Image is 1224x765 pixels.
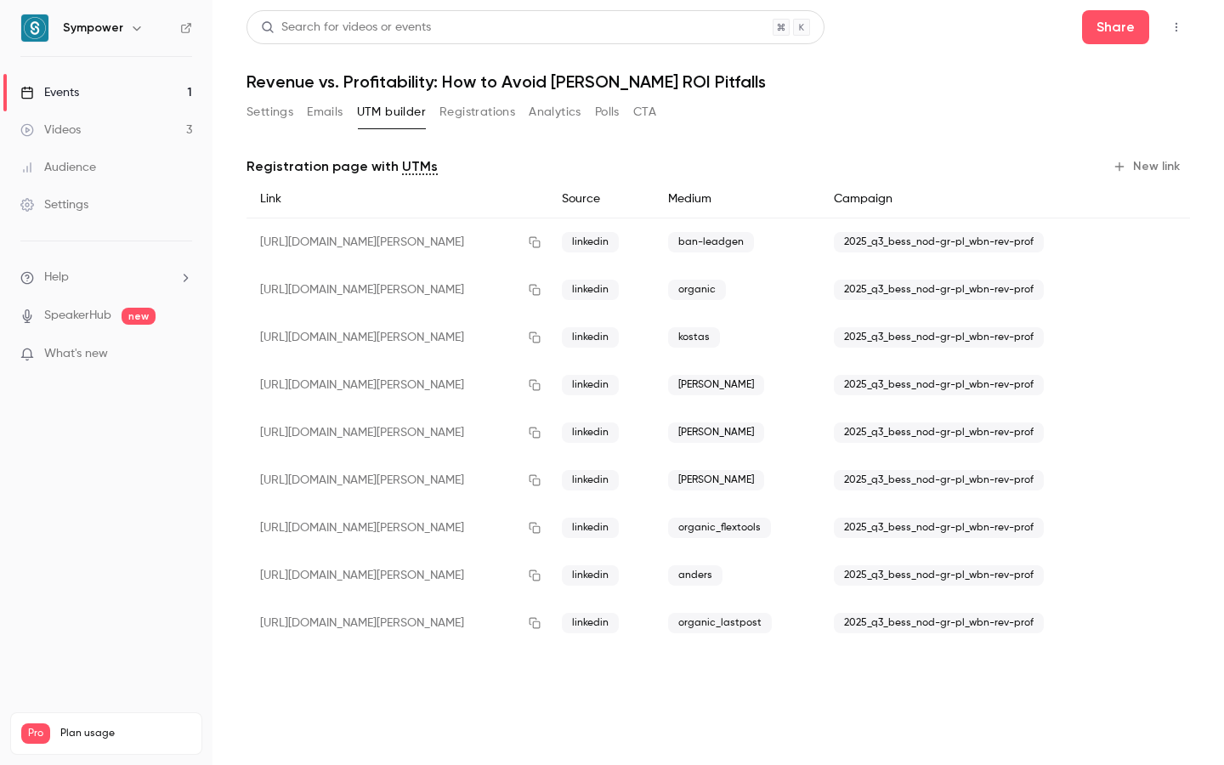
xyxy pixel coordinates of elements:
[172,347,192,362] iframe: Noticeable Trigger
[246,218,548,267] div: [URL][DOMAIN_NAME][PERSON_NAME]
[246,599,548,647] div: [URL][DOMAIN_NAME][PERSON_NAME]
[357,99,426,126] button: UTM builder
[246,552,548,599] div: [URL][DOMAIN_NAME][PERSON_NAME]
[44,269,69,286] span: Help
[60,727,191,740] span: Plan usage
[20,84,79,101] div: Events
[44,307,111,325] a: SpeakerHub
[246,504,548,552] div: [URL][DOMAIN_NAME][PERSON_NAME]
[834,327,1044,348] span: 2025_q3_bess_nod-gr-pl_wbn-rev-prof
[668,327,720,348] span: kostas
[20,196,88,213] div: Settings
[562,613,619,633] span: linkedin
[1082,10,1149,44] button: Share
[834,422,1044,443] span: 2025_q3_bess_nod-gr-pl_wbn-rev-prof
[20,269,192,286] li: help-dropdown-opener
[1106,153,1190,180] button: New link
[548,180,654,218] div: Source
[439,99,515,126] button: Registrations
[668,470,764,490] span: [PERSON_NAME]
[595,99,620,126] button: Polls
[834,613,1044,633] span: 2025_q3_bess_nod-gr-pl_wbn-rev-prof
[21,723,50,744] span: Pro
[246,456,548,504] div: [URL][DOMAIN_NAME][PERSON_NAME]
[246,180,548,218] div: Link
[654,180,820,218] div: Medium
[246,99,293,126] button: Settings
[562,280,619,300] span: linkedin
[246,156,438,177] p: Registration page with
[562,375,619,395] span: linkedin
[668,280,726,300] span: organic
[668,232,754,252] span: ban-leadgen
[246,314,548,361] div: [URL][DOMAIN_NAME][PERSON_NAME]
[834,518,1044,538] span: 2025_q3_bess_nod-gr-pl_wbn-rev-prof
[562,232,619,252] span: linkedin
[246,409,548,456] div: [URL][DOMAIN_NAME][PERSON_NAME]
[63,20,123,37] h6: Sympower
[122,308,156,325] span: new
[44,345,108,363] span: What's new
[668,422,764,443] span: [PERSON_NAME]
[562,518,619,538] span: linkedin
[20,159,96,176] div: Audience
[562,327,619,348] span: linkedin
[834,232,1044,252] span: 2025_q3_bess_nod-gr-pl_wbn-rev-prof
[307,99,343,126] button: Emails
[261,19,431,37] div: Search for videos or events
[562,422,619,443] span: linkedin
[562,565,619,586] span: linkedin
[633,99,656,126] button: CTA
[246,266,548,314] div: [URL][DOMAIN_NAME][PERSON_NAME]
[246,361,548,409] div: [URL][DOMAIN_NAME][PERSON_NAME]
[529,99,581,126] button: Analytics
[246,71,1190,92] h1: Revenue vs. Profitability: How to Avoid [PERSON_NAME] ROI Pitfalls
[834,470,1044,490] span: 2025_q3_bess_nod-gr-pl_wbn-rev-prof
[668,613,772,633] span: organic_lastpost
[834,280,1044,300] span: 2025_q3_bess_nod-gr-pl_wbn-rev-prof
[834,375,1044,395] span: 2025_q3_bess_nod-gr-pl_wbn-rev-prof
[668,375,764,395] span: [PERSON_NAME]
[668,518,771,538] span: organic_flextools
[834,565,1044,586] span: 2025_q3_bess_nod-gr-pl_wbn-rev-prof
[668,565,722,586] span: anders
[562,470,619,490] span: linkedin
[820,180,1121,218] div: Campaign
[402,156,438,177] a: UTMs
[20,122,81,139] div: Videos
[21,14,48,42] img: Sympower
